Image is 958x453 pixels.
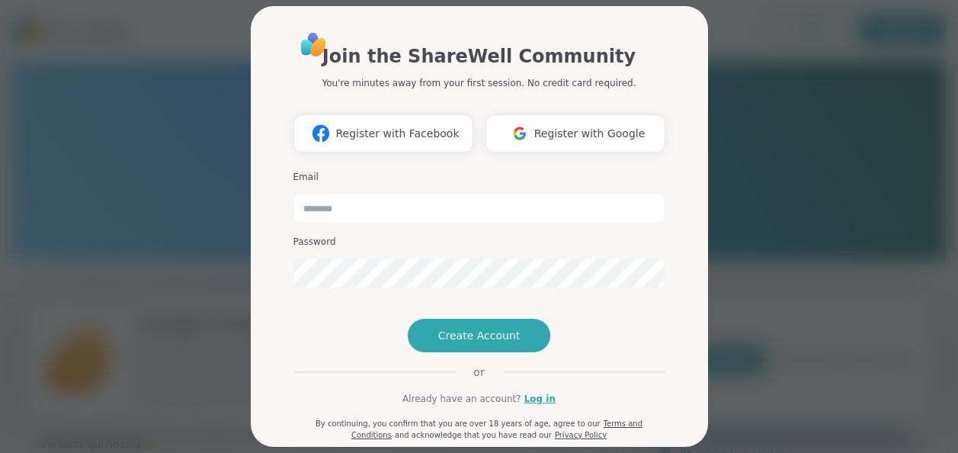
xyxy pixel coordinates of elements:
[485,114,665,153] button: Register with Google
[296,27,331,62] img: ShareWell Logo
[555,431,607,439] a: Privacy Policy
[293,114,473,153] button: Register with Facebook
[293,171,665,184] h3: Email
[455,365,502,380] span: or
[306,119,335,147] img: ShareWell Logomark
[408,319,551,352] button: Create Account
[438,328,521,343] span: Create Account
[322,43,636,70] h1: Join the ShareWell Community
[322,76,636,90] p: You're minutes away from your first session. No credit card required.
[293,236,665,249] h3: Password
[524,392,556,406] a: Log in
[335,126,459,142] span: Register with Facebook
[402,392,521,406] span: Already have an account?
[505,119,534,147] img: ShareWell Logomark
[316,419,601,428] span: By continuing, you confirm that you are over 18 years of age, agree to our
[395,431,552,439] span: and acknowledge that you have read our
[534,126,646,142] span: Register with Google
[351,419,642,439] a: Terms and Conditions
